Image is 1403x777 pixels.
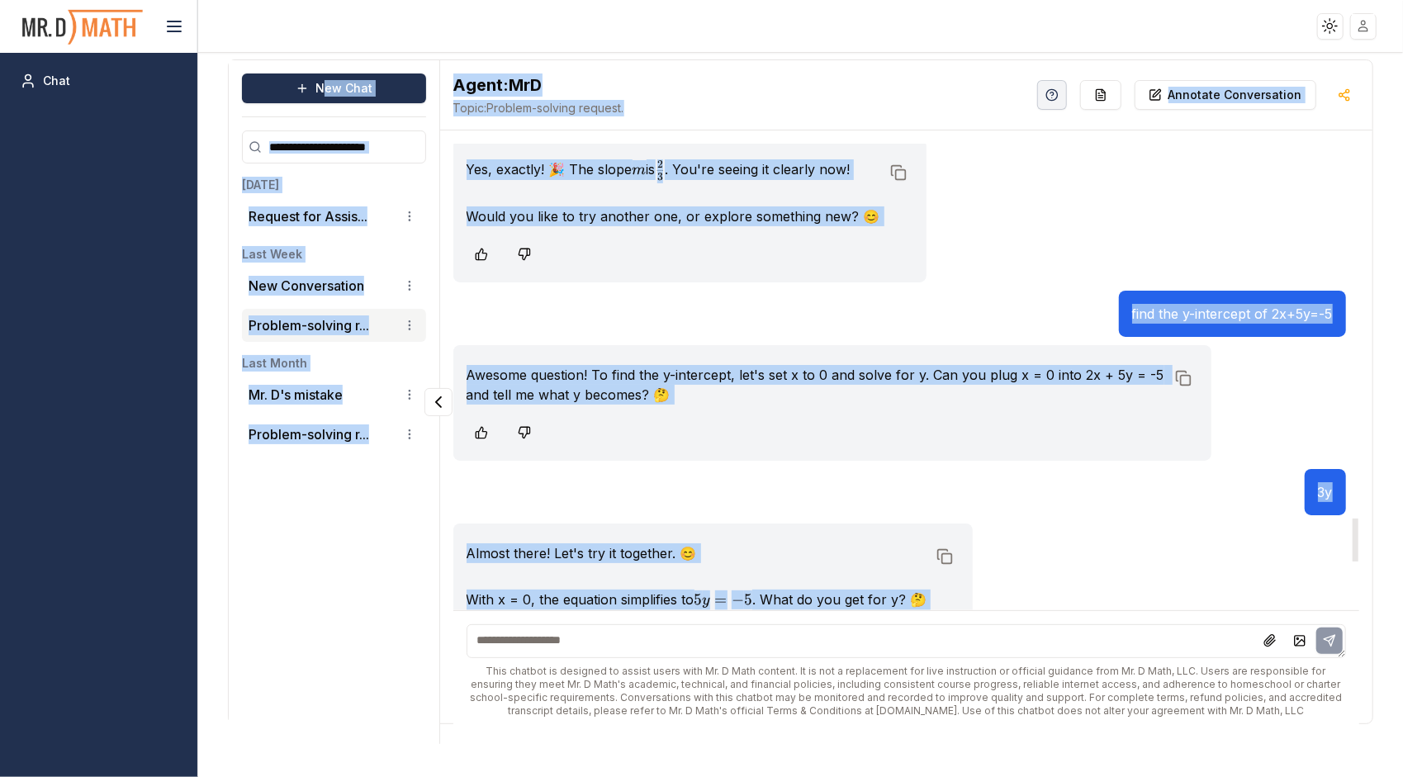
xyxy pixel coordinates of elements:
[1352,14,1376,38] img: placeholder-user.jpg
[657,158,663,171] span: 2
[242,246,425,263] h3: Last Week
[424,388,453,416] button: Collapse panel
[744,590,752,609] span: 5
[453,73,624,97] h2: MrD
[1135,80,1316,110] button: Annotate Conversation
[715,590,728,609] span: =
[400,315,419,335] button: Conversation options
[1080,80,1121,110] button: Re-Fill Questions
[467,665,1346,718] div: This chatbot is designed to assist users with Mr. D Math content. It is not a replacement for liv...
[400,385,419,405] button: Conversation options
[249,276,364,296] p: New Conversation
[663,161,665,174] span: ​
[467,206,880,226] p: Would you like to try another one, or explore something new? 😊
[242,355,425,372] h3: Last Month
[249,424,369,444] button: Problem-solving r...
[21,5,145,49] img: PromptOwl
[13,66,184,96] a: Chat
[249,385,343,405] p: Mr. D's mistake
[732,590,744,609] span: −
[694,590,703,609] span: 5
[703,593,710,608] span: y
[249,206,367,226] button: Request for Assis...
[657,170,663,183] span: 3
[467,590,927,610] p: With x = 0, the equation simplifies to . What do you get for y? 🤔
[249,315,369,335] button: Problem-solving r...
[633,163,647,178] span: m
[400,206,419,226] button: Conversation options
[467,159,880,180] p: Yes, exactly! 🎉 The slope is . You're seeing it clearly now!
[467,543,927,563] p: Almost there! Let's try it together. 😊
[453,100,624,116] span: Problem-solving request.
[242,177,425,193] h3: [DATE]
[467,365,1166,405] p: Awesome question! To find the y-intercept, let's set x to 0 and solve for y. Can you plug x = 0 i...
[1318,482,1333,502] p: 3y
[1037,80,1067,110] button: Help Videos
[400,424,419,444] button: Conversation options
[400,276,419,296] button: Conversation options
[1168,87,1302,103] p: Annotate Conversation
[1132,304,1333,324] p: find the y-intercept of 2x+5y=-5
[242,73,425,103] button: New Chat
[43,73,70,89] span: Chat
